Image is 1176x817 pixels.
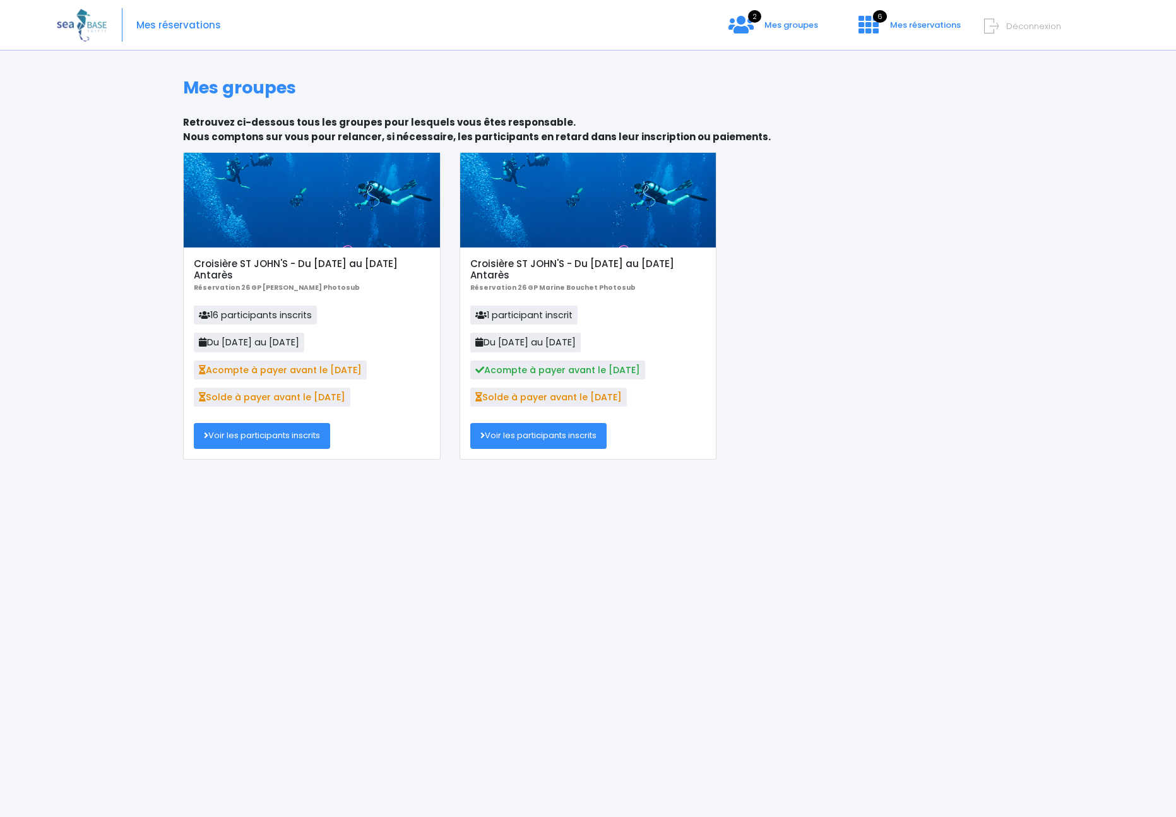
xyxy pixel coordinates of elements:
[764,19,818,31] span: Mes groupes
[194,258,429,281] h5: Croisière ST JOHN'S - Du [DATE] au [DATE] Antarès
[470,333,581,352] span: Du [DATE] au [DATE]
[718,23,828,35] a: 2 Mes groupes
[194,306,317,325] span: 16 participants inscrits
[748,10,761,23] span: 2
[470,423,607,448] a: Voir les participants inscrits
[1006,20,1061,32] span: Déconnexion
[890,19,961,31] span: Mes réservations
[470,361,645,379] span: Acompte à payer avant le [DATE]
[194,333,304,352] span: Du [DATE] au [DATE]
[194,283,360,292] b: Réservation 26 GP [PERSON_NAME] Photosub
[848,23,968,35] a: 6 Mes réservations
[194,361,367,379] span: Acompte à payer avant le [DATE]
[470,388,627,407] span: Solde à payer avant le [DATE]
[183,116,993,144] p: Retrouvez ci-dessous tous les groupes pour lesquels vous êtes responsable. Nous comptons sur vous...
[194,423,330,448] a: Voir les participants inscrits
[470,306,578,325] span: 1 participant inscrit
[194,388,350,407] span: Solde à payer avant le [DATE]
[470,283,636,292] b: Réservation 26 GP Marine Bouchet Photosub
[873,10,887,23] span: 6
[183,78,993,98] h1: Mes groupes
[470,258,706,281] h5: Croisière ST JOHN'S - Du [DATE] au [DATE] Antarès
